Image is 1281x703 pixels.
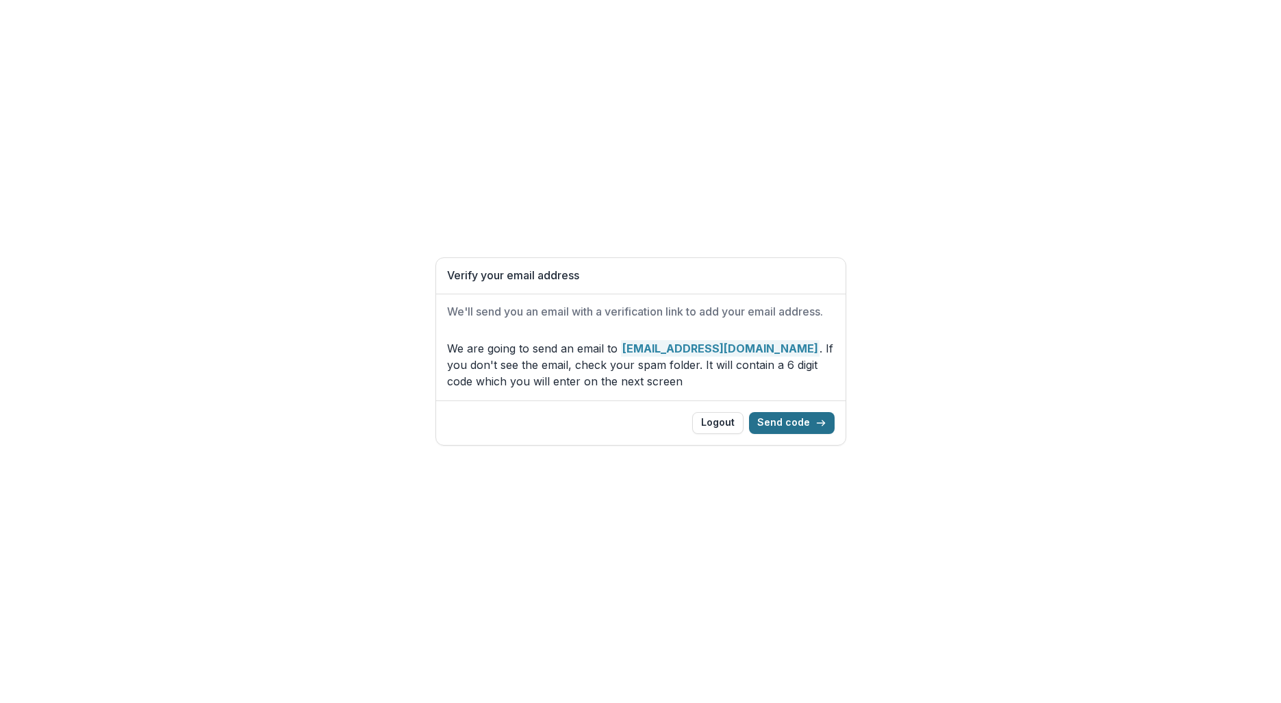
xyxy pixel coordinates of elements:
[447,305,835,318] h2: We'll send you an email with a verification link to add your email address.
[749,412,835,434] button: Send code
[692,412,744,434] button: Logout
[447,340,835,389] p: We are going to send an email to . If you don't see the email, check your spam folder. It will co...
[621,340,820,357] strong: [EMAIL_ADDRESS][DOMAIN_NAME]
[447,269,835,282] h1: Verify your email address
